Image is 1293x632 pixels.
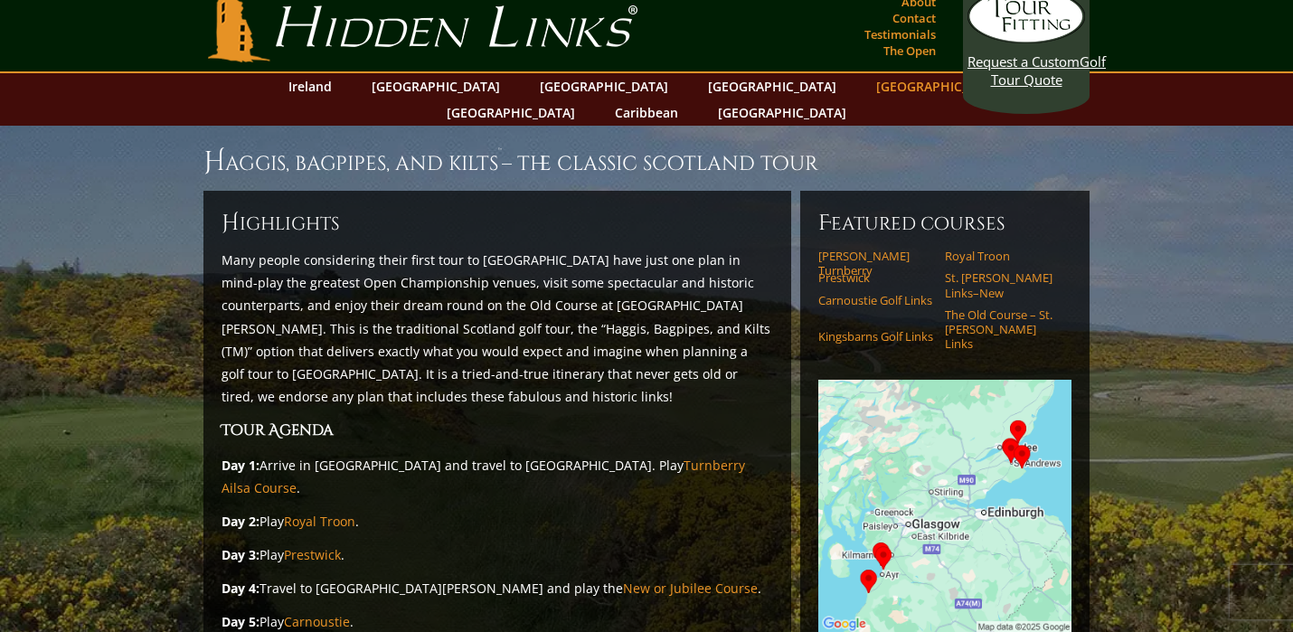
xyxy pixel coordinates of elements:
[222,510,773,533] p: Play .
[284,613,350,630] a: Carnoustie
[222,457,745,496] a: Turnberry Ailsa Course
[888,5,940,31] a: Contact
[531,73,677,99] a: [GEOGRAPHIC_DATA]
[818,270,933,285] a: Prestwick
[818,209,1071,238] h6: Featured Courses
[284,513,355,530] a: Royal Troon
[967,52,1080,71] span: Request a Custom
[203,144,1090,180] h1: Haggis, Bagpipes, and Kilts – The Classic Scotland Tour
[222,209,773,238] h6: ighlights
[279,73,341,99] a: Ireland
[879,38,940,63] a: The Open
[945,249,1060,263] a: Royal Troon
[438,99,584,126] a: [GEOGRAPHIC_DATA]
[945,270,1060,300] a: St. [PERSON_NAME] Links–New
[222,513,260,530] strong: Day 2:
[860,22,940,47] a: Testimonials
[498,146,502,156] sup: ™
[606,99,687,126] a: Caribbean
[867,73,1014,99] a: [GEOGRAPHIC_DATA]
[284,546,341,563] a: Prestwick
[818,293,933,307] a: Carnoustie Golf Links
[818,249,933,278] a: [PERSON_NAME] Turnberry
[222,543,773,566] p: Play .
[222,546,260,563] strong: Day 3:
[363,73,509,99] a: [GEOGRAPHIC_DATA]
[222,209,240,238] span: H
[222,249,773,408] p: Many people considering their first tour to [GEOGRAPHIC_DATA] have just one plan in mind-play the...
[709,99,855,126] a: [GEOGRAPHIC_DATA]
[222,580,260,597] strong: Day 4:
[222,457,260,474] strong: Day 1:
[222,419,773,442] h3: Tour Agenda
[222,613,260,630] strong: Day 5:
[818,329,933,344] a: Kingsbarns Golf Links
[222,454,773,499] p: Arrive in [GEOGRAPHIC_DATA] and travel to [GEOGRAPHIC_DATA]. Play .
[623,580,758,597] a: New or Jubilee Course
[699,73,845,99] a: [GEOGRAPHIC_DATA]
[945,307,1060,352] a: The Old Course – St. [PERSON_NAME] Links
[222,577,773,599] p: Travel to [GEOGRAPHIC_DATA][PERSON_NAME] and play the .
